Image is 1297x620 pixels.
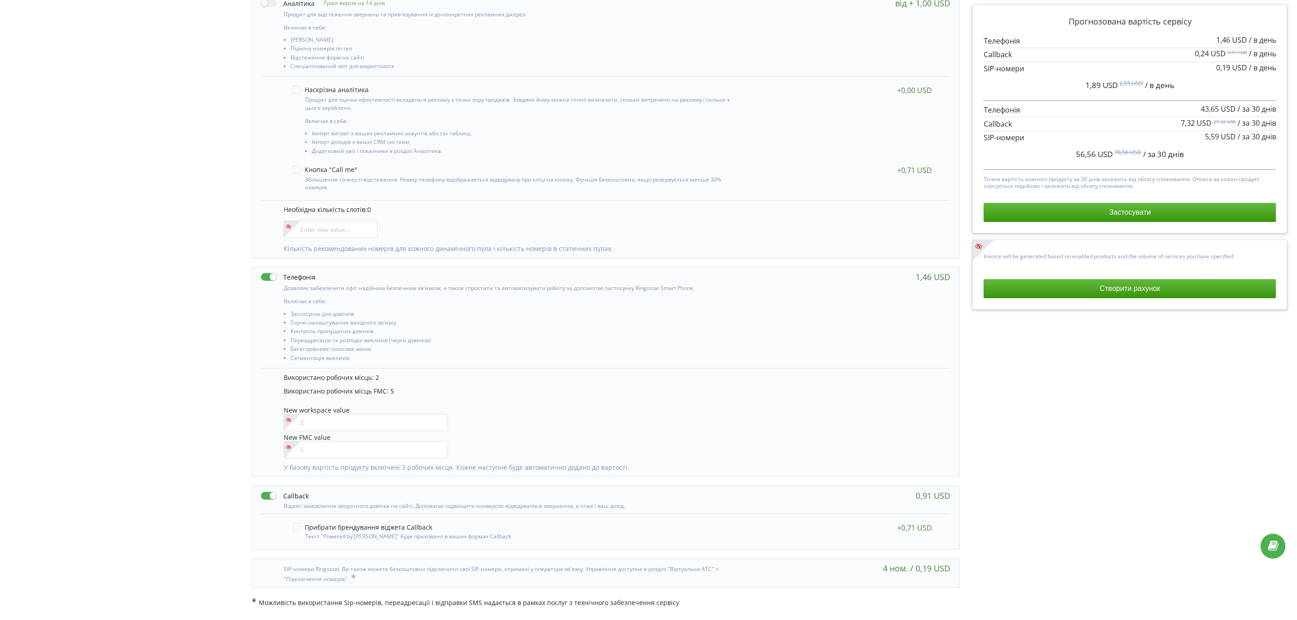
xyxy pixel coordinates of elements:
span: 7,32 USD [1181,118,1212,128]
label: Наскрізна аналітика [293,86,369,93]
sup: 0,91 USD [1228,49,1247,55]
div: 4 ном. / 0,19 USD [883,564,950,573]
p: Включає в себе: [284,297,744,305]
button: Застосувати [984,203,1276,222]
span: / за 30 днів [1238,118,1276,128]
span: Використано робочих місць: 2 [284,373,379,382]
li: Імпорт витрат з ваших рекламних акаунтів або csv таблиці, [312,130,740,139]
p: Callback [984,119,1276,129]
sup: 27,32 USD [1213,118,1236,125]
li: Сегментація викликів [291,355,744,364]
p: SIP-номери [984,133,1276,143]
span: 43,65 USD [1201,104,1236,114]
p: У базову вартість продукту включені 3 робочих місця. Кожне наступне буде автоматично додано до ва... [284,463,941,472]
input: 5 [284,441,448,458]
label: Callback [261,491,309,501]
span: / в день [1145,80,1174,90]
span: / в день [1249,63,1276,73]
div: 0,91 USD [916,491,950,500]
label: Кнопка "Call me" [293,166,357,173]
p: Продукт для відстеження звернень та прив'язування їх до конкретних рекламних джерел. [284,10,744,18]
span: 5,59 USD [1205,132,1236,142]
label: Прибрати брендування віджета Callback [293,523,432,531]
span: New workspace value [284,406,350,414]
p: Можливість використання Sip-номерів, переадресації і відправки SMS надається в рамках послуг з те... [252,597,960,607]
p: Callback [984,49,1276,60]
span: 0,24 USD [1195,49,1226,59]
li: Гнучкі налаштування вихідного зв'язку [291,320,744,328]
p: Точна вартість кожного продукту за 30 днів залежить від обсягу споживання. Оплата за кожен продук... [984,174,1276,189]
li: Переадресація та розподіл викликів (черги дзвінків) [291,337,744,346]
span: 56,56 USD [1076,149,1113,159]
sup: 76,56 USD [1115,148,1141,156]
span: Використано робочих місць FMC: 5 [284,387,394,395]
span: New FMC value [284,433,330,442]
span: 0,19 USD [1216,63,1247,73]
p: Збільшення точності відстеження. Номер телефону відображається відвідувачу при кліці на кнопку. Ф... [305,176,740,191]
li: Спеціалізований звіт для маркетолога [291,63,744,72]
li: [PERSON_NAME] [291,37,744,45]
p: Телефонія [984,36,1276,46]
p: Кількість рекомендованих номерів для кожного динамічного пула і кількість номерів в статичних пулах. [284,244,941,253]
div: 1,46 USD [916,272,950,281]
p: Необхідна кількість слотів: [284,205,941,214]
p: Телефонія [984,105,1276,115]
div: +0,71 USD [897,166,932,175]
li: Застосунок для дзвінків [291,311,744,320]
label: Телефонія [261,272,316,282]
li: Відстеження форм на сайті [291,54,744,63]
span: / за 30 днів [1238,104,1276,114]
span: / в день [1249,49,1276,59]
span: 0 [367,205,371,214]
li: Імпорт доходів з вашої CRM системи, [312,139,740,148]
button: Створити рахунок [984,279,1276,298]
li: Додатковий звіт і показники в розділі Аналітика. [312,148,740,157]
span: 1,89 USD [1085,80,1118,90]
li: Контроль пропущених дзвінків [291,328,744,337]
sup: 2,55 USD [1119,79,1143,87]
p: Включає в себе: [284,24,744,31]
span: / за 30 днів [1238,132,1276,142]
p: SIP-номери [984,64,1276,74]
span: 1,46 USD [1216,35,1247,45]
input: Enter new value... [284,221,378,238]
div: SIP-номери Ringostat. Ви також можете безкоштовно підключити свої SIP-номери, отримані у оператор... [261,564,744,583]
p: Дозволяє забезпечити офіс надійним безпечним зв'язком, а також спростити та автоматизувати роботу... [284,284,744,292]
div: Текст "Powered by [PERSON_NAME]" буде приховано в ваших формах Callback [293,531,740,540]
p: Прогнозована вартість сервісу [984,16,1276,28]
div: Віджет замовлення зворотного дзвінка на сайті. Допомагає підвищити конверсію відвідувачів в зверн... [261,501,744,509]
li: Багаторівневе голосове меню [291,346,744,354]
div: +0,00 USD [897,86,932,95]
div: +0,71 USD [897,523,932,532]
p: Включає в себе: [305,117,740,125]
span: / в день [1249,35,1276,45]
p: Продукт для оцінки ефективності вкладень в рекламу з точки зору продажів. Завдяки йому можна точн... [305,96,740,111]
span: / за 30 днів [1143,149,1184,159]
p: Invoice will be generated based on enabled products and the volume of services you have specified [984,251,1276,260]
input: 2 [284,414,448,431]
li: Підміна номерів по гео [291,45,744,54]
